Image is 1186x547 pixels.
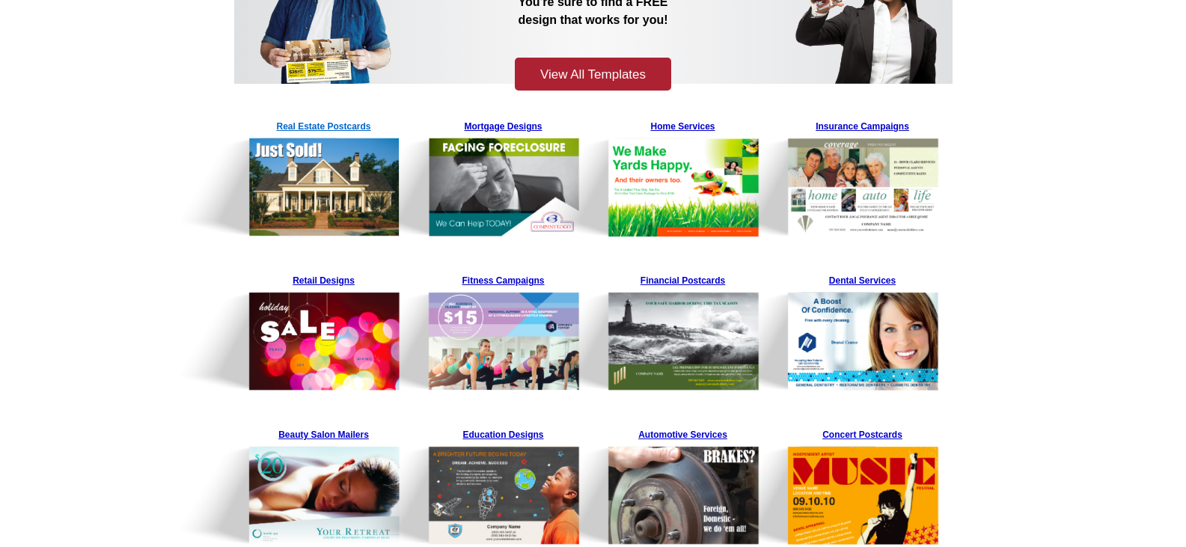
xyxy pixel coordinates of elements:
a: Retail Designs [245,269,403,391]
a: Education Designs [425,423,582,546]
img: Pre-Template-Landing%20Page_v1_Beauty.png [173,423,401,546]
a: Beauty Salon Mailers [245,423,403,546]
img: Pre-Template-Landing%20Page_v1_Retail.png [173,269,401,391]
img: Pre-Template-Landing%20Page_v1_Financial.png [532,269,760,391]
a: Automotive Services [605,423,762,546]
img: Pre-Template-Landing%20Page_v1_Dental.png [712,269,940,392]
img: Pre-Template-Landing%20Page_v1_Concert.png [712,423,940,546]
a: Real Estate Postcards [245,114,403,237]
a: Fitness Campaigns [425,269,582,391]
img: Pre-Template-Landing%20Page_v1_Mortgage.png [352,114,581,238]
img: Pre-Template-Landing%20Page_v1_Real%20Estate.png [173,114,401,237]
img: Pre-Template-Landing%20Page_v1_Automotive.png [532,423,760,546]
img: Pre-Template-Landing%20Page_v1_Education.png [352,423,581,546]
a: Concert Postcards [784,423,941,546]
a: Dental Services [784,269,941,392]
a: View All Templates [515,58,671,91]
a: Insurance Campaigns [784,114,941,237]
img: Pre-Template-Landing%20Page_v1_Insurance.png [712,114,940,237]
a: Home Services [605,114,762,237]
img: Pre-Template-Landing%20Page_v1_Fitness.png [352,269,581,391]
img: Pre-Template-Landing%20Page_v1_Home%20Services.png [532,114,760,237]
a: Financial Postcards [605,269,762,391]
iframe: LiveChat chat widget [887,199,1186,547]
a: Mortgage Designs [425,114,582,238]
